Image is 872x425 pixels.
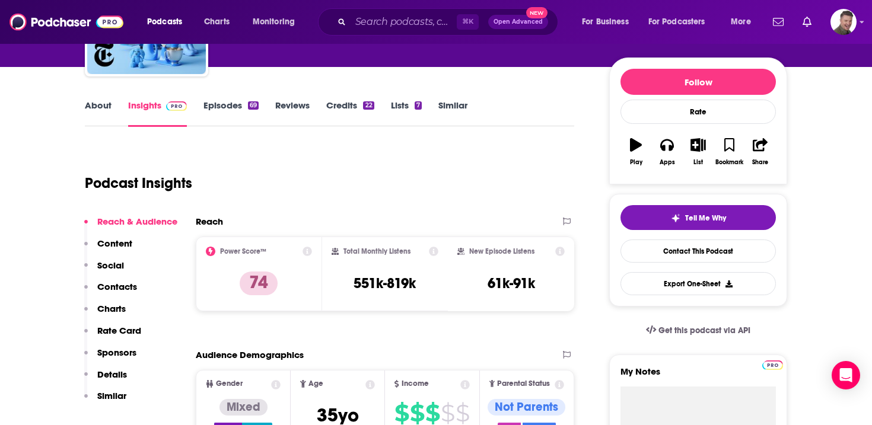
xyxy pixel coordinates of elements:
[693,159,703,166] div: List
[723,12,766,31] button: open menu
[745,130,776,173] button: Share
[762,360,783,370] img: Podchaser Pro
[685,213,726,223] span: Tell Me Why
[354,274,416,292] h3: 551k-819k
[329,8,569,36] div: Search podcasts, credits, & more...
[715,159,743,166] div: Bookmark
[253,14,295,30] span: Monitoring
[84,238,132,260] button: Content
[830,9,857,35] button: Show profile menu
[441,404,454,423] span: $
[244,12,310,31] button: open menu
[830,9,857,35] img: User Profile
[196,216,223,227] h2: Reach
[275,100,310,127] a: Reviews
[402,380,429,388] span: Income
[641,12,723,31] button: open menu
[219,399,268,416] div: Mixed
[216,380,243,388] span: Gender
[457,14,479,30] span: ⌘ K
[203,100,259,127] a: Episodes69
[620,205,776,230] button: tell me why sparkleTell Me Why
[9,11,123,33] img: Podchaser - Follow, Share and Rate Podcasts
[762,359,783,370] a: Pro website
[85,100,112,127] a: About
[97,347,136,358] p: Sponsors
[351,12,457,31] input: Search podcasts, credits, & more...
[84,390,126,412] button: Similar
[830,9,857,35] span: Logged in as braden
[798,12,816,32] a: Show notifications dropdown
[683,130,714,173] button: List
[343,247,410,255] h2: Total Monthly Listens
[196,349,304,360] h2: Audience Demographics
[84,216,177,238] button: Reach & Audience
[714,130,744,173] button: Bookmark
[620,130,651,173] button: Play
[84,325,141,347] button: Rate Card
[658,325,750,335] span: Get this podcast via API
[648,14,705,30] span: For Podcasters
[832,361,860,389] div: Open Intercom Messenger
[128,100,187,127] a: InsightsPodchaser Pro
[620,239,776,263] a: Contact This Podcast
[166,101,187,111] img: Podchaser Pro
[394,404,409,423] span: $
[391,100,422,127] a: Lists7
[488,15,548,29] button: Open AdvancedNew
[97,238,132,249] p: Content
[582,14,629,30] span: For Business
[220,247,266,255] h2: Power Score™
[204,14,230,30] span: Charts
[620,69,776,95] button: Follow
[488,399,565,416] div: Not Parents
[651,130,682,173] button: Apps
[574,12,644,31] button: open menu
[438,100,467,127] a: Similar
[526,7,548,18] span: New
[97,260,124,271] p: Social
[752,159,768,166] div: Share
[147,14,182,30] span: Podcasts
[97,303,126,314] p: Charts
[363,101,374,110] div: 22
[731,14,751,30] span: More
[84,281,137,303] button: Contacts
[497,380,550,388] span: Parental Status
[139,12,198,31] button: open menu
[620,100,776,124] div: Rate
[630,159,642,166] div: Play
[488,274,535,292] h3: 61k-91k
[308,380,323,388] span: Age
[410,404,424,423] span: $
[620,272,776,295] button: Export One-Sheet
[97,390,126,401] p: Similar
[637,316,760,345] a: Get this podcast via API
[469,247,534,255] h2: New Episode Listens
[84,260,124,282] button: Social
[425,404,440,423] span: $
[415,101,422,110] div: 7
[84,369,127,391] button: Details
[456,404,469,423] span: $
[97,216,177,227] p: Reach & Audience
[620,366,776,386] label: My Notes
[248,101,259,110] div: 69
[85,174,192,192] h1: Podcast Insights
[97,325,141,336] p: Rate Card
[84,347,136,369] button: Sponsors
[97,281,137,292] p: Contacts
[84,303,126,325] button: Charts
[494,19,543,25] span: Open Advanced
[326,100,374,127] a: Credits22
[196,12,237,31] a: Charts
[768,12,788,32] a: Show notifications dropdown
[671,213,680,223] img: tell me why sparkle
[240,271,278,295] p: 74
[97,369,127,380] p: Details
[660,159,675,166] div: Apps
